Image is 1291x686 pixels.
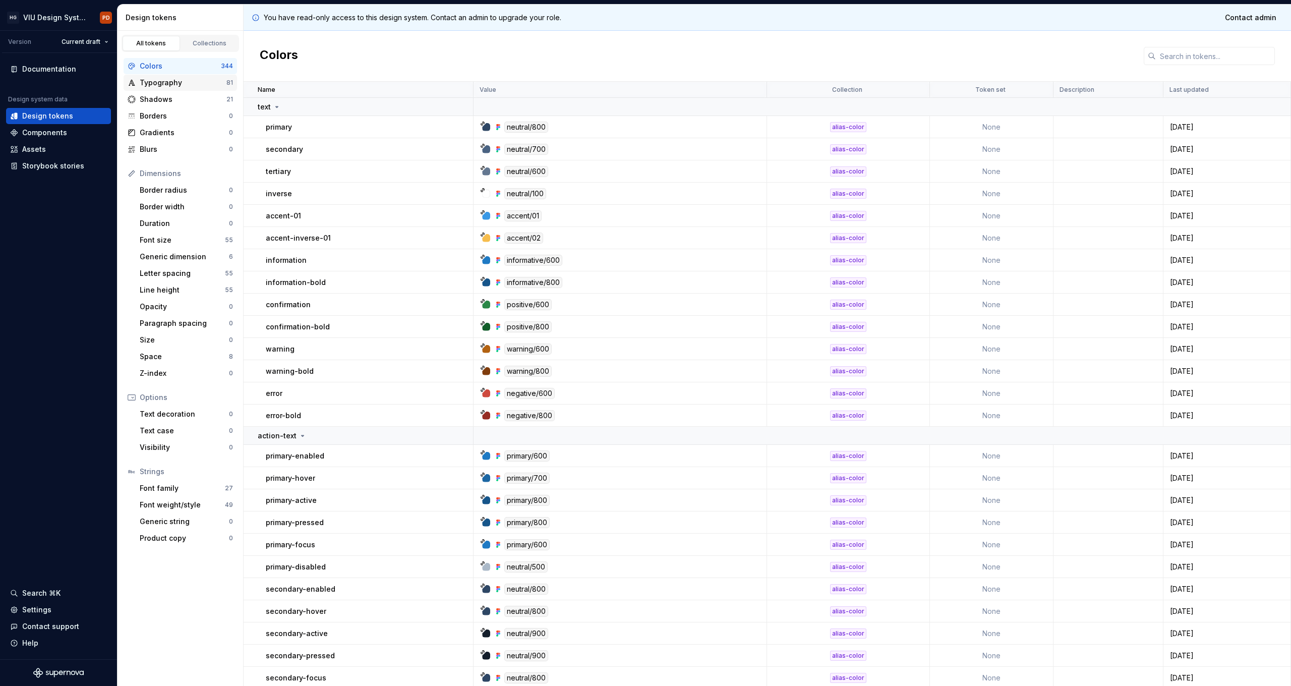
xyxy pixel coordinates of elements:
div: alias-color [830,166,866,177]
a: Settings [6,602,111,618]
div: 0 [229,112,233,120]
td: None [930,116,1054,138]
div: Duration [140,218,229,228]
span: Contact admin [1225,13,1276,23]
div: alias-color [830,518,866,528]
td: None [930,382,1054,405]
div: 55 [225,269,233,277]
div: Font family [140,483,225,493]
p: action-text [258,431,297,441]
div: All tokens [126,39,177,47]
div: Dimensions [140,168,233,179]
div: Colors [140,61,221,71]
a: Font family27 [136,480,237,496]
div: neutral/900 [504,650,548,661]
td: None [930,511,1054,534]
p: secondary-enabled [266,584,335,594]
p: information-bold [266,277,326,288]
div: [DATE] [1164,344,1290,354]
div: Font size [140,235,225,245]
div: alias-color [830,411,866,421]
div: [DATE] [1164,233,1290,243]
td: None [930,600,1054,622]
td: None [930,445,1054,467]
div: primary/600 [504,450,550,462]
td: None [930,405,1054,427]
a: Assets [6,141,111,157]
td: None [930,360,1054,382]
div: Generic dimension [140,252,229,262]
a: Text decoration0 [136,406,237,422]
div: Design tokens [22,111,73,121]
div: alias-color [830,584,866,594]
a: Blurs0 [124,141,237,157]
a: Generic dimension6 [136,249,237,265]
td: None [930,316,1054,338]
div: 0 [229,534,233,542]
div: primary/800 [504,517,550,528]
div: [DATE] [1164,166,1290,177]
div: neutral/800 [504,606,548,617]
div: [DATE] [1164,277,1290,288]
div: [DATE] [1164,518,1290,528]
div: PD [102,14,110,22]
div: Version [8,38,31,46]
div: 0 [229,410,233,418]
p: accent-inverse-01 [266,233,331,243]
a: Documentation [6,61,111,77]
div: Size [140,335,229,345]
td: None [930,271,1054,294]
td: None [930,467,1054,489]
button: HGVIU Design SystemPD [2,7,115,28]
div: neutral/500 [504,561,548,573]
div: 344 [221,62,233,70]
p: tertiary [266,166,291,177]
p: Description [1060,86,1094,94]
p: secondary-pressed [266,651,335,661]
div: Strings [140,467,233,477]
td: None [930,183,1054,205]
a: Border width0 [136,199,237,215]
td: None [930,138,1054,160]
div: [DATE] [1164,651,1290,661]
div: Blurs [140,144,229,154]
p: secondary [266,144,303,154]
div: Product copy [140,533,229,543]
div: [DATE] [1164,673,1290,683]
a: Contact admin [1218,9,1283,27]
div: neutral/700 [504,144,548,155]
div: [DATE] [1164,388,1290,398]
div: alias-color [830,255,866,265]
div: HG [7,12,19,24]
div: Space [140,352,229,362]
div: informative/600 [504,255,562,266]
div: alias-color [830,233,866,243]
button: Help [6,635,111,651]
div: 21 [226,95,233,103]
div: Typography [140,78,226,88]
div: Search ⌘K [22,588,61,598]
div: 0 [229,129,233,137]
div: [DATE] [1164,255,1290,265]
div: [DATE] [1164,584,1290,594]
p: warning-bold [266,366,314,376]
a: Line height55 [136,282,237,298]
div: Letter spacing [140,268,225,278]
a: Generic string0 [136,513,237,530]
div: [DATE] [1164,300,1290,310]
a: Size0 [136,332,237,348]
td: None [930,489,1054,511]
div: [DATE] [1164,366,1290,376]
p: Collection [832,86,862,94]
div: Border radius [140,185,229,195]
div: alias-color [830,628,866,639]
a: Supernova Logo [33,668,84,678]
div: Assets [22,144,46,154]
p: Token set [975,86,1006,94]
div: 0 [229,203,233,211]
p: primary-disabled [266,562,326,572]
div: Line height [140,285,225,295]
div: Text case [140,426,229,436]
div: informative/800 [504,277,562,288]
div: alias-color [830,189,866,199]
